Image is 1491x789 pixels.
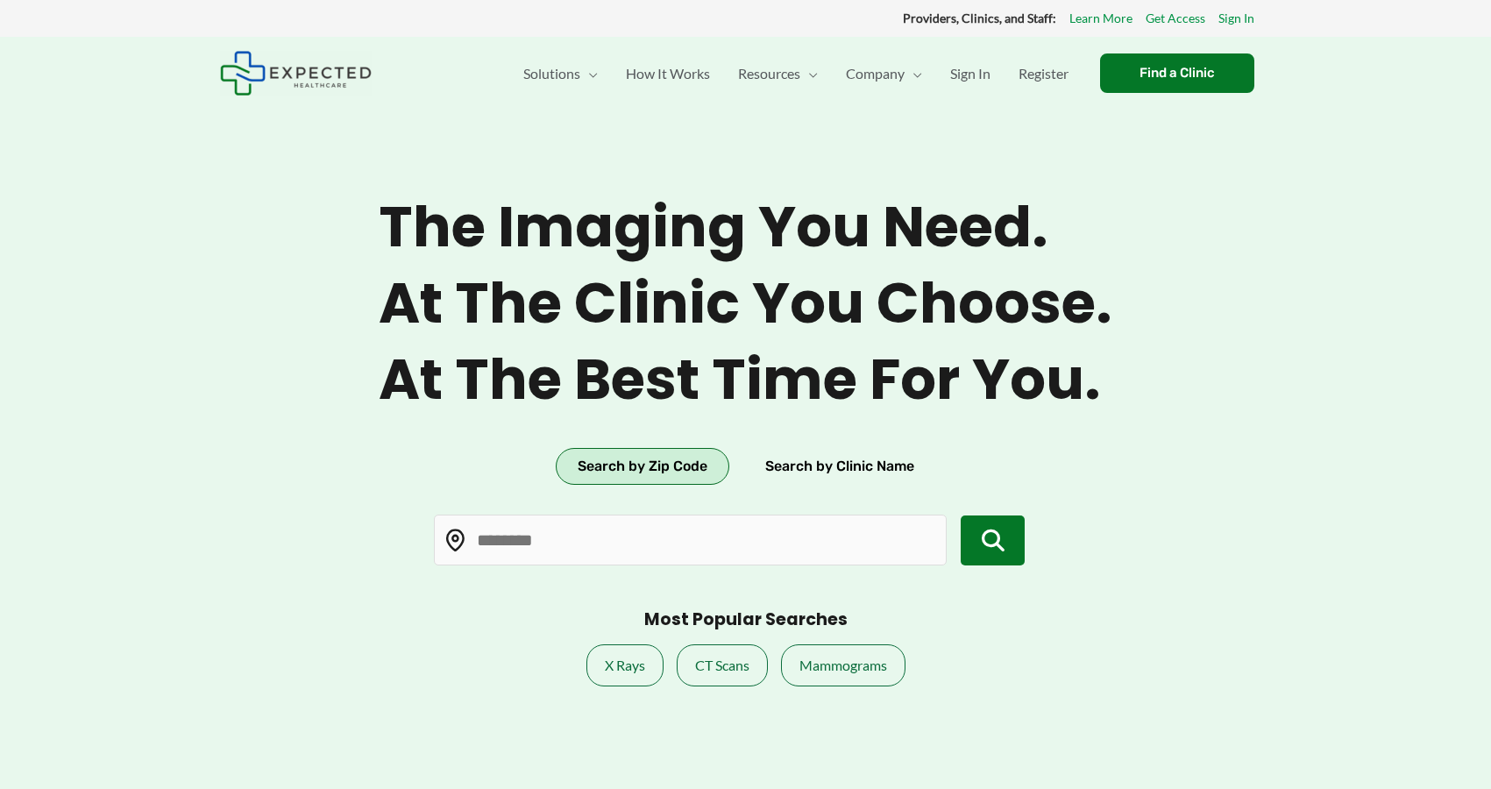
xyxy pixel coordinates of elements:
[1146,7,1205,30] a: Get Access
[677,644,768,686] a: CT Scans
[523,43,580,104] span: Solutions
[846,43,905,104] span: Company
[379,346,1112,414] span: At the best time for you.
[800,43,818,104] span: Menu Toggle
[612,43,724,104] a: How It Works
[644,609,848,631] h3: Most Popular Searches
[509,43,1083,104] nav: Primary Site Navigation
[832,43,936,104] a: CompanyMenu Toggle
[738,43,800,104] span: Resources
[903,11,1056,25] strong: Providers, Clinics, and Staff:
[509,43,612,104] a: SolutionsMenu Toggle
[950,43,990,104] span: Sign In
[724,43,832,104] a: ResourcesMenu Toggle
[936,43,1005,104] a: Sign In
[379,194,1112,261] span: The imaging you need.
[379,270,1112,338] span: At the clinic you choose.
[626,43,710,104] span: How It Works
[1005,43,1083,104] a: Register
[905,43,922,104] span: Menu Toggle
[586,644,664,686] a: X Rays
[580,43,598,104] span: Menu Toggle
[444,530,467,552] img: Location pin
[1100,53,1254,93] a: Find a Clinic
[781,644,905,686] a: Mammograms
[1019,43,1069,104] span: Register
[1218,7,1254,30] a: Sign In
[220,51,372,96] img: Expected Healthcare Logo - side, dark font, small
[1069,7,1132,30] a: Learn More
[743,448,936,485] button: Search by Clinic Name
[556,448,729,485] button: Search by Zip Code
